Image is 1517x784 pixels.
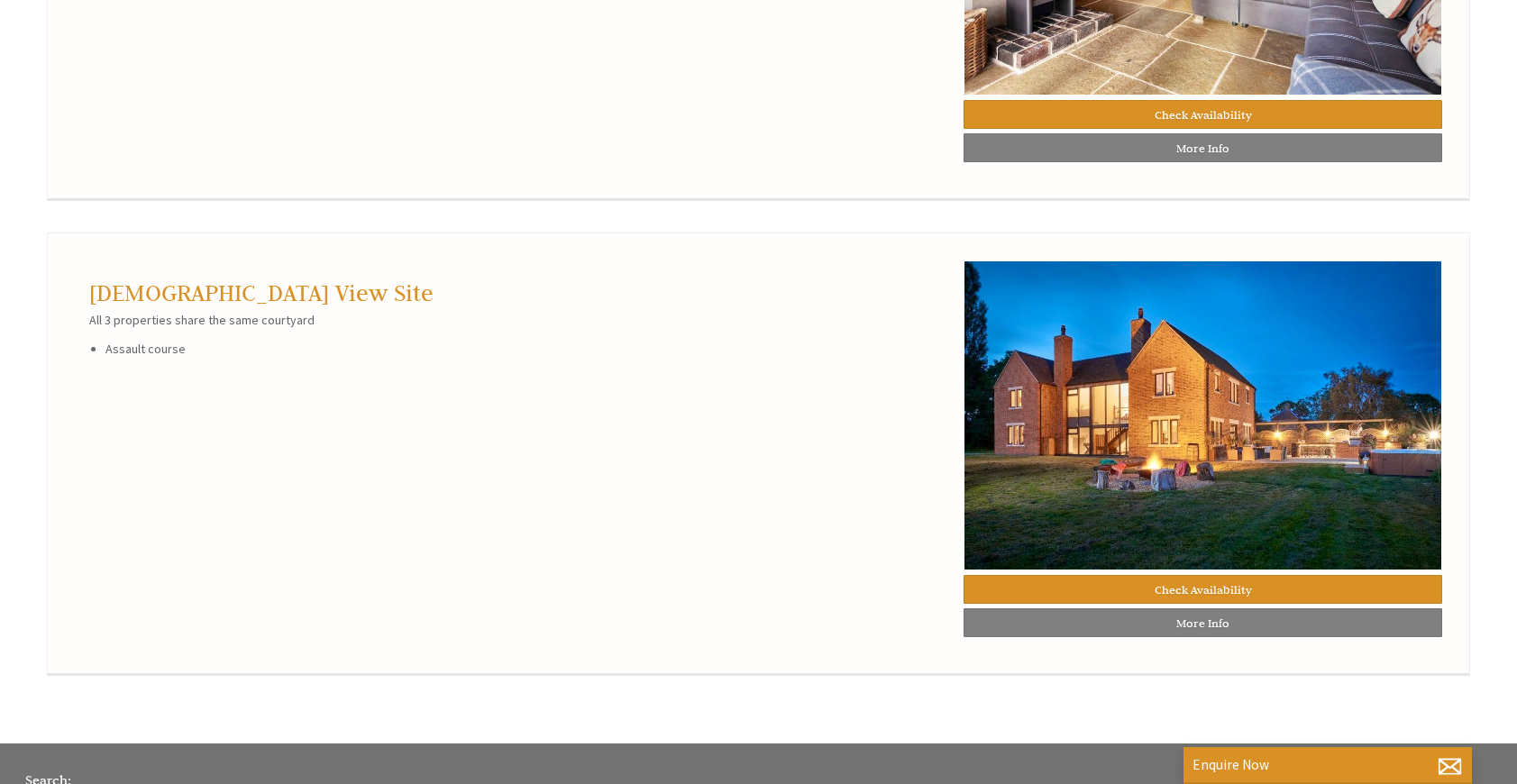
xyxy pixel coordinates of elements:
[964,575,1442,604] a: Check Availability
[89,312,949,328] p: All 3 properties share the same courtyard
[964,100,1442,129] a: Check Availability
[964,260,1442,570] img: external_the_retreat_003.content.original.jpeg
[964,133,1442,162] a: More Info
[1193,756,1463,773] p: Enquire Now
[105,341,949,357] li: Assault course
[964,608,1442,637] a: More Info
[89,278,434,307] a: [DEMOGRAPHIC_DATA] View Site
